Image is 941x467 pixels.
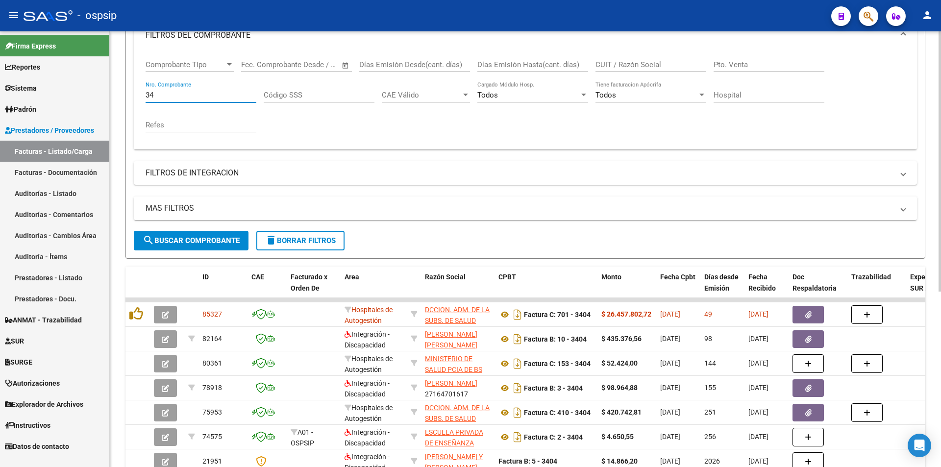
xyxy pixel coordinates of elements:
datatable-header-cell: Fecha Recibido [744,267,789,310]
span: Firma Express [5,41,56,51]
strong: $ 420.742,81 [601,408,642,416]
mat-expansion-panel-header: MAS FILTROS [134,197,917,220]
span: [DATE] [660,408,680,416]
span: ANMAT - Trazabilidad [5,315,82,325]
span: 80361 [202,359,222,367]
span: ESCUELA PRIVADA DE ENSEÑANZA NIVELADORA S.A. [425,428,483,459]
datatable-header-cell: ID [198,267,248,310]
div: 30707519378 [425,402,491,423]
span: [DATE] [660,310,680,318]
span: Integración - Discapacidad [345,379,390,398]
mat-panel-title: FILTROS DEL COMPROBANTE [146,30,893,41]
span: Todos [595,91,616,99]
span: [DATE] [748,384,768,392]
span: Explorador de Archivos [5,399,83,410]
div: Open Intercom Messenger [908,434,931,457]
span: Integración - Discapacidad [345,428,390,447]
span: A01 - OSPSIP [291,428,314,447]
span: CAE Válido [382,91,461,99]
i: Descargar documento [511,307,524,322]
span: Buscar Comprobante [143,236,240,245]
span: [DATE] [748,457,768,465]
span: [DATE] [660,457,680,465]
span: Area [345,273,359,281]
datatable-header-cell: Doc Respaldatoria [789,267,847,310]
span: SURGE [5,357,32,368]
span: 75953 [202,408,222,416]
span: [DATE] [660,335,680,343]
span: DCCION. ADM. DE LA SUBS. DE SALUD PCIA. DE NEUQUEN [425,306,490,336]
span: Reportes [5,62,40,73]
span: 74575 [202,433,222,441]
div: 30715650971 [425,427,491,447]
mat-panel-title: MAS FILTROS [146,203,893,214]
span: Trazabilidad [851,273,891,281]
span: [DATE] [748,335,768,343]
span: 82164 [202,335,222,343]
span: 2026 [704,457,720,465]
span: 21951 [202,457,222,465]
i: Descargar documento [511,331,524,347]
span: Doc Respaldatoria [792,273,837,292]
span: CPBT [498,273,516,281]
span: [DATE] [748,433,768,441]
span: [DATE] [748,359,768,367]
span: - ospsip [77,5,117,26]
strong: $ 52.424,00 [601,359,638,367]
span: MINISTERIO DE SALUD PCIA DE BS AS [425,355,482,385]
strong: $ 98.964,88 [601,384,638,392]
strong: $ 14.866,20 [601,457,638,465]
span: 155 [704,384,716,392]
span: Hospitales de Autogestión [345,355,393,374]
span: 256 [704,433,716,441]
datatable-header-cell: Razón Social [421,267,495,310]
datatable-header-cell: Fecha Cpbt [656,267,700,310]
span: Hospitales de Autogestión [345,306,393,325]
div: 30626983398 [425,353,491,374]
span: 144 [704,359,716,367]
span: Comprobante Tipo [146,60,225,69]
span: [DATE] [660,433,680,441]
mat-icon: delete [265,234,277,246]
datatable-header-cell: CPBT [495,267,597,310]
span: [PERSON_NAME] [PERSON_NAME] [425,330,477,349]
span: [DATE] [748,408,768,416]
strong: Factura B: 5 - 3404 [498,457,557,465]
strong: Factura C: 2 - 3404 [524,433,583,441]
strong: $ 26.457.802,72 [601,310,651,318]
span: DCCION. ADM. DE LA SUBS. DE SALUD PCIA. DE NEUQUEN [425,404,490,434]
datatable-header-cell: Trazabilidad [847,267,906,310]
datatable-header-cell: Monto [597,267,656,310]
span: Prestadores / Proveedores [5,125,94,136]
strong: $ 4.650,55 [601,433,634,441]
input: End date [282,60,329,69]
span: [DATE] [660,384,680,392]
strong: Factura B: 10 - 3404 [524,335,587,343]
span: [PERSON_NAME] [425,379,477,387]
span: Autorizaciones [5,378,60,389]
span: 49 [704,310,712,318]
div: 30707519378 [425,304,491,325]
input: Start date [241,60,273,69]
span: Todos [477,91,498,99]
span: Fecha Recibido [748,273,776,292]
span: 98 [704,335,712,343]
span: Hospitales de Autogestión [345,404,393,423]
i: Descargar documento [511,356,524,371]
span: 251 [704,408,716,416]
span: Sistema [5,83,37,94]
span: Integración - Discapacidad [345,330,390,349]
i: Descargar documento [511,405,524,420]
mat-icon: person [921,9,933,21]
mat-icon: search [143,234,154,246]
span: CAE [251,273,264,281]
span: Padrón [5,104,36,115]
datatable-header-cell: Facturado x Orden De [287,267,341,310]
span: SUR [5,336,24,346]
strong: $ 435.376,56 [601,335,642,343]
datatable-header-cell: Días desde Emisión [700,267,744,310]
span: Monto [601,273,621,281]
strong: Factura C: 410 - 3404 [524,409,591,417]
div: 27164701617 [425,378,491,398]
span: ID [202,273,209,281]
